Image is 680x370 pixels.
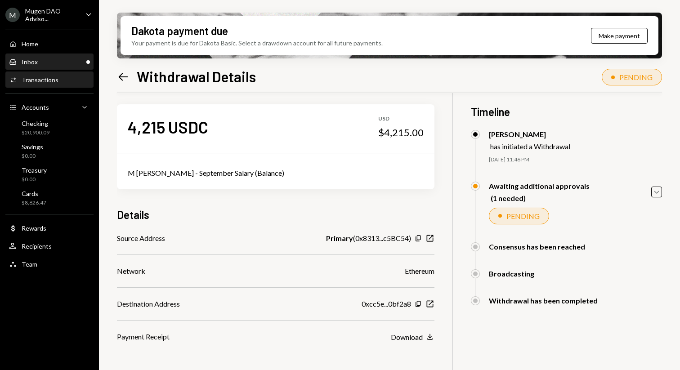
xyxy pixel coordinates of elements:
[619,73,653,81] div: PENDING
[117,266,145,276] div: Network
[391,332,434,342] button: Download
[326,233,411,244] div: ( 0x8313...c5BC54 )
[491,194,590,202] div: (1 needed)
[489,182,590,190] div: Awaiting additional approvals
[378,126,424,139] div: $4,215.00
[22,199,46,207] div: $8,626.47
[131,38,383,48] div: Your payment is due for Dakota Basic. Select a drawdown account for all future payments.
[5,256,94,272] a: Team
[490,142,570,151] div: has initiated a Withdrawal
[326,233,353,244] b: Primary
[591,28,648,44] button: Make payment
[5,220,94,236] a: Rewards
[22,166,47,174] div: Treasury
[22,143,43,151] div: Savings
[5,36,94,52] a: Home
[22,190,46,197] div: Cards
[22,76,58,84] div: Transactions
[22,260,37,268] div: Team
[22,120,49,127] div: Checking
[5,53,94,70] a: Inbox
[22,58,38,66] div: Inbox
[22,224,46,232] div: Rewards
[22,176,47,183] div: $0.00
[117,331,170,342] div: Payment Receipt
[405,266,434,276] div: Ethereum
[5,164,94,185] a: Treasury$0.00
[5,117,94,138] a: Checking$20,900.09
[5,71,94,88] a: Transactions
[506,212,540,220] div: PENDING
[5,238,94,254] a: Recipients
[489,269,534,278] div: Broadcasting
[378,115,424,123] div: USD
[22,103,49,111] div: Accounts
[117,233,165,244] div: Source Address
[5,140,94,162] a: Savings$0.00
[22,129,49,137] div: $20,900.09
[117,299,180,309] div: Destination Address
[489,296,598,305] div: Withdrawal has been completed
[391,333,423,341] div: Download
[362,299,411,309] div: 0xcc5e...0bf2a8
[471,104,662,119] h3: Timeline
[5,187,94,209] a: Cards$8,626.47
[131,23,228,38] div: Dakota payment due
[128,168,424,178] div: M [PERSON_NAME] - September Salary (Balance)
[22,242,52,250] div: Recipients
[5,99,94,115] a: Accounts
[489,242,585,251] div: Consensus has been reached
[128,117,208,137] div: 4,215 USDC
[137,67,256,85] h1: Withdrawal Details
[117,207,149,222] h3: Details
[5,8,20,22] div: M
[22,152,43,160] div: $0.00
[22,40,38,48] div: Home
[25,7,78,22] div: Mugen DAO Adviso...
[489,130,570,138] div: [PERSON_NAME]
[489,156,662,164] div: [DATE] 11:46 PM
